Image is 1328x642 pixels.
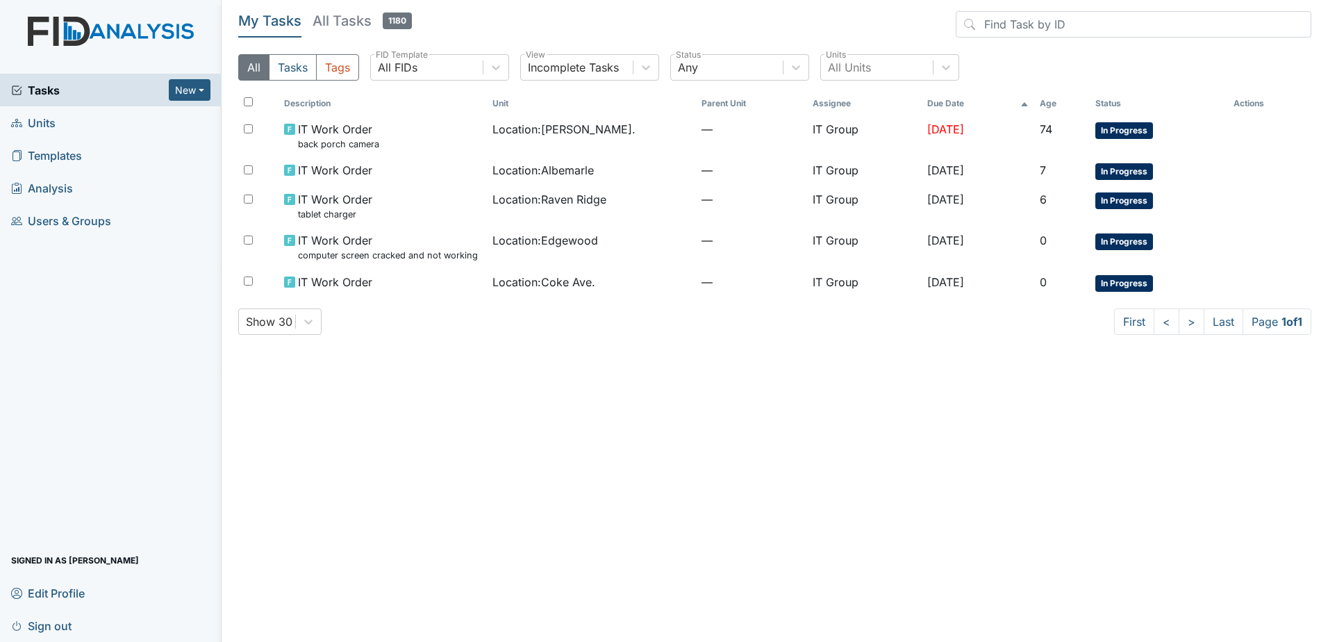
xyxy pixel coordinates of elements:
[1243,308,1311,335] span: Page
[807,268,921,297] td: IT Group
[11,145,82,166] span: Templates
[1095,192,1153,209] span: In Progress
[11,615,72,636] span: Sign out
[1040,192,1047,206] span: 6
[807,186,921,227] td: IT Group
[1114,308,1311,335] nav: task-pagination
[11,112,56,133] span: Units
[492,274,595,290] span: Location : Coke Ave.
[807,156,921,186] td: IT Group
[492,121,636,138] span: Location : [PERSON_NAME].
[807,92,921,115] th: Assignee
[1095,163,1153,180] span: In Progress
[238,11,301,31] h5: My Tasks
[1228,92,1297,115] th: Actions
[1114,308,1154,335] a: First
[1281,315,1302,329] strong: 1 of 1
[492,191,606,208] span: Location : Raven Ridge
[702,121,802,138] span: —
[702,232,802,249] span: —
[378,59,417,76] div: All FIDs
[927,163,964,177] span: [DATE]
[1095,233,1153,250] span: In Progress
[927,192,964,206] span: [DATE]
[807,227,921,267] td: IT Group
[269,54,317,81] button: Tasks
[238,54,359,81] div: Type filter
[678,59,698,76] div: Any
[807,115,921,156] td: IT Group
[316,54,359,81] button: Tags
[927,275,964,289] span: [DATE]
[1095,122,1153,139] span: In Progress
[11,550,139,571] span: Signed in as [PERSON_NAME]
[169,79,210,101] button: New
[1040,122,1052,136] span: 74
[1040,233,1047,247] span: 0
[702,274,802,290] span: —
[11,210,111,231] span: Users & Groups
[11,82,169,99] a: Tasks
[298,274,372,290] span: IT Work Order
[927,122,964,136] span: [DATE]
[313,11,412,31] h5: All Tasks
[1179,308,1204,335] a: >
[702,162,802,179] span: —
[1034,92,1090,115] th: Toggle SortBy
[528,59,619,76] div: Incomplete Tasks
[298,191,372,221] span: IT Work Order tablet charger
[279,92,488,115] th: Toggle SortBy
[298,232,482,262] span: IT Work Order computer screen cracked and not working need new one
[922,92,1034,115] th: Toggle SortBy
[828,59,871,76] div: All Units
[492,232,598,249] span: Location : Edgewood
[956,11,1311,38] input: Find Task by ID
[244,97,253,106] input: Toggle All Rows Selected
[383,13,412,29] span: 1180
[492,162,594,179] span: Location : Albemarle
[246,313,292,330] div: Show 30
[1095,275,1153,292] span: In Progress
[487,92,696,115] th: Toggle SortBy
[1090,92,1227,115] th: Toggle SortBy
[1040,275,1047,289] span: 0
[298,121,379,151] span: IT Work Order back porch camera
[927,233,964,247] span: [DATE]
[696,92,807,115] th: Toggle SortBy
[1040,163,1046,177] span: 7
[298,249,482,262] small: computer screen cracked and not working need new one
[298,138,379,151] small: back porch camera
[11,582,85,604] span: Edit Profile
[1204,308,1243,335] a: Last
[238,54,269,81] button: All
[298,162,372,179] span: IT Work Order
[702,191,802,208] span: —
[298,208,372,221] small: tablet charger
[11,177,73,199] span: Analysis
[1154,308,1179,335] a: <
